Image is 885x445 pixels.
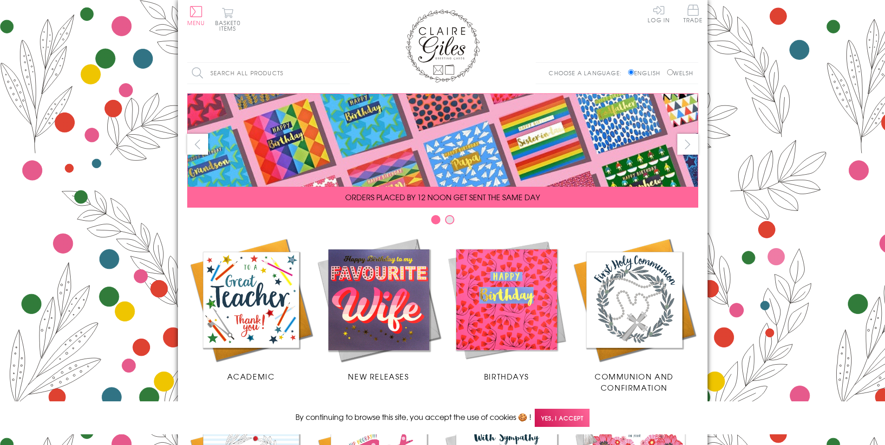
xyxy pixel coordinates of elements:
[431,215,440,224] button: Carousel Page 1 (Current Slide)
[549,69,626,77] p: Choose a language:
[570,236,698,393] a: Communion and Confirmation
[628,69,665,77] label: English
[445,215,454,224] button: Carousel Page 2
[219,19,241,33] span: 0 items
[484,371,529,382] span: Birthdays
[215,7,241,31] button: Basket0 items
[667,69,673,75] input: Welsh
[227,371,275,382] span: Academic
[667,69,694,77] label: Welsh
[187,215,698,229] div: Carousel Pagination
[345,191,540,203] span: ORDERS PLACED BY 12 NOON GET SENT THE SAME DAY
[683,5,703,23] span: Trade
[187,63,350,84] input: Search all products
[187,19,205,27] span: Menu
[406,9,480,83] img: Claire Giles Greetings Cards
[595,371,674,393] span: Communion and Confirmation
[677,134,698,155] button: next
[683,5,703,25] a: Trade
[648,5,670,23] a: Log In
[443,236,570,382] a: Birthdays
[187,236,315,382] a: Academic
[628,69,634,75] input: English
[341,63,350,84] input: Search
[187,134,208,155] button: prev
[187,6,205,26] button: Menu
[348,371,409,382] span: New Releases
[535,409,590,427] span: Yes, I accept
[315,236,443,382] a: New Releases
